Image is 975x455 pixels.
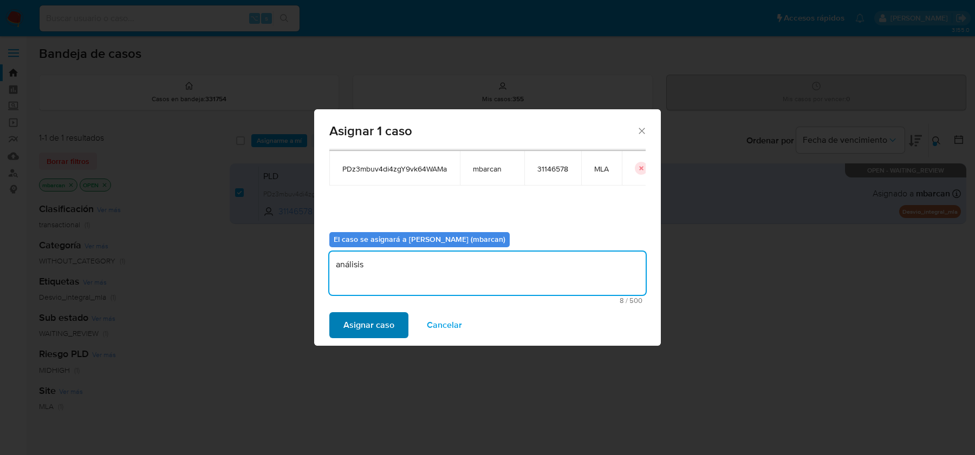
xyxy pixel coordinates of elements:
[473,164,511,174] span: mbarcan
[334,234,505,245] b: El caso se asignará a [PERSON_NAME] (mbarcan)
[413,312,476,338] button: Cancelar
[333,297,642,304] span: Máximo 500 caracteres
[314,109,661,346] div: assign-modal
[342,164,447,174] span: PDz3mbuv4di4zgY9vk64WAMa
[537,164,568,174] span: 31146578
[594,164,609,174] span: MLA
[343,313,394,337] span: Asignar caso
[636,126,646,135] button: Cerrar ventana
[329,124,636,137] span: Asignar 1 caso
[329,252,646,295] textarea: análisis
[329,312,408,338] button: Asignar caso
[427,313,462,337] span: Cancelar
[635,162,648,175] button: icon-button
